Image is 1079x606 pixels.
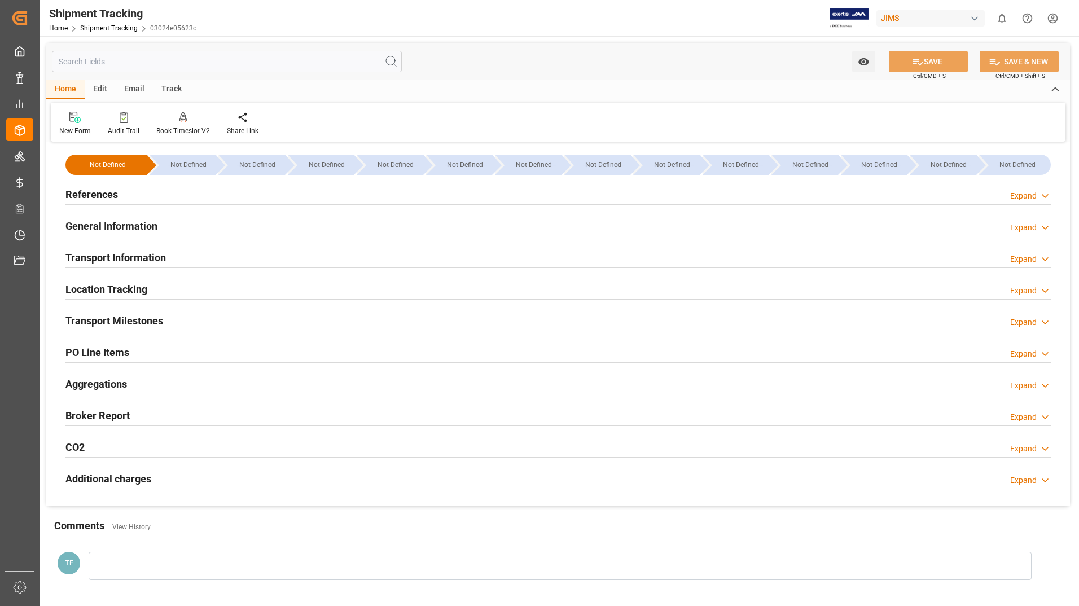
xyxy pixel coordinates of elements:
[156,126,210,136] div: Book Timeslot V2
[65,155,147,175] div: --Not Defined--
[1010,190,1037,202] div: Expand
[65,471,151,486] h2: Additional charges
[49,24,68,32] a: Home
[633,155,699,175] div: --Not Defined--
[65,218,157,234] h2: General Information
[644,155,699,175] div: --Not Defined--
[52,51,402,72] input: Search Fields
[910,155,976,175] div: --Not Defined--
[77,155,139,175] div: --Not Defined--
[65,376,127,392] h2: Aggregations
[218,155,284,175] div: --Not Defined--
[116,80,153,99] div: Email
[161,155,216,175] div: --Not Defined--
[426,155,492,175] div: --Not Defined--
[876,7,989,29] button: JIMS
[1015,6,1040,31] button: Help Center
[65,440,85,455] h2: CO2
[368,155,423,175] div: --Not Defined--
[714,155,769,175] div: --Not Defined--
[989,6,1015,31] button: show 0 new notifications
[1010,253,1037,265] div: Expand
[852,51,875,72] button: open menu
[288,155,354,175] div: --Not Defined--
[495,155,561,175] div: --Not Defined--
[1010,285,1037,297] div: Expand
[1010,348,1037,360] div: Expand
[65,313,163,328] h2: Transport Milestones
[980,51,1059,72] button: SAVE & NEW
[65,250,166,265] h2: Transport Information
[913,72,946,80] span: Ctrl/CMD + S
[150,155,216,175] div: --Not Defined--
[783,155,837,175] div: --Not Defined--
[108,126,139,136] div: Audit Trail
[1010,380,1037,392] div: Expand
[1010,317,1037,328] div: Expand
[153,80,190,99] div: Track
[54,518,104,533] h2: Comments
[227,126,258,136] div: Share Link
[1010,443,1037,455] div: Expand
[65,559,73,567] span: TF
[506,155,561,175] div: --Not Defined--
[112,523,151,531] a: View History
[299,155,354,175] div: --Not Defined--
[921,155,976,175] div: --Not Defined--
[564,155,630,175] div: --Not Defined--
[65,345,129,360] h2: PO Line Items
[437,155,492,175] div: --Not Defined--
[771,155,837,175] div: --Not Defined--
[1010,222,1037,234] div: Expand
[65,408,130,423] h2: Broker Report
[990,155,1045,175] div: --Not Defined--
[230,155,284,175] div: --Not Defined--
[85,80,116,99] div: Edit
[59,126,91,136] div: New Form
[576,155,630,175] div: --Not Defined--
[979,155,1051,175] div: --Not Defined--
[49,5,196,22] div: Shipment Tracking
[46,80,85,99] div: Home
[889,51,968,72] button: SAVE
[876,10,985,27] div: JIMS
[80,24,138,32] a: Shipment Tracking
[1010,411,1037,423] div: Expand
[357,155,423,175] div: --Not Defined--
[65,282,147,297] h2: Location Tracking
[703,155,769,175] div: --Not Defined--
[841,155,907,175] div: --Not Defined--
[830,8,869,28] img: Exertis%20JAM%20-%20Email%20Logo.jpg_1722504956.jpg
[995,72,1045,80] span: Ctrl/CMD + Shift + S
[1010,475,1037,486] div: Expand
[65,187,118,202] h2: References
[852,155,907,175] div: --Not Defined--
